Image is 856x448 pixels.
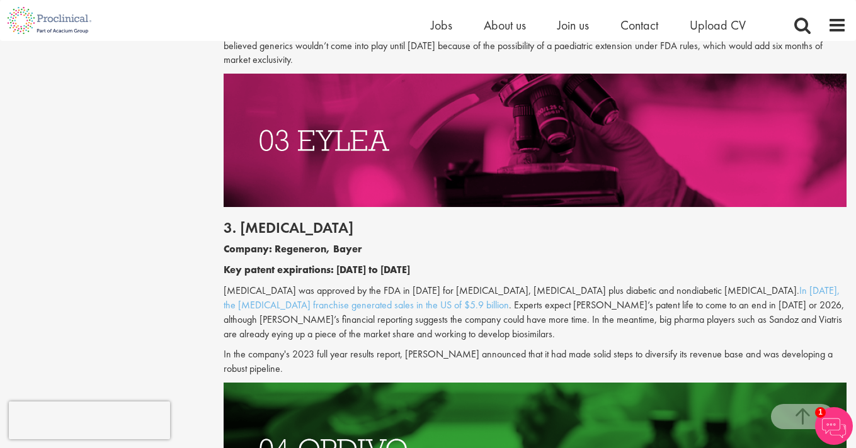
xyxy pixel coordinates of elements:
iframe: reCAPTCHA [9,401,170,439]
b: Key patent expirations: [DATE] to [DATE] [224,263,410,276]
img: Drugs with patents due to expire Eylea [224,74,847,207]
a: Upload CV [690,17,746,33]
a: About us [484,17,526,33]
a: Join us [557,17,589,33]
a: In [DATE], the [MEDICAL_DATA] franchise generated sales in the US of $5.9 billion [224,284,840,311]
img: Chatbot [815,407,853,445]
p: In the company's 2023 full year results report, [PERSON_NAME] announced that it had made solid st... [224,347,847,376]
p: [MEDICAL_DATA] was approved by the FDA in [DATE] for [MEDICAL_DATA], [MEDICAL_DATA] plus diabetic... [224,284,847,341]
b: Company: Regeneron, Bayer [224,242,362,255]
a: Jobs [431,17,452,33]
h2: 3. [MEDICAL_DATA] [224,220,847,236]
a: Contact [620,17,658,33]
span: 1 [815,407,826,418]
